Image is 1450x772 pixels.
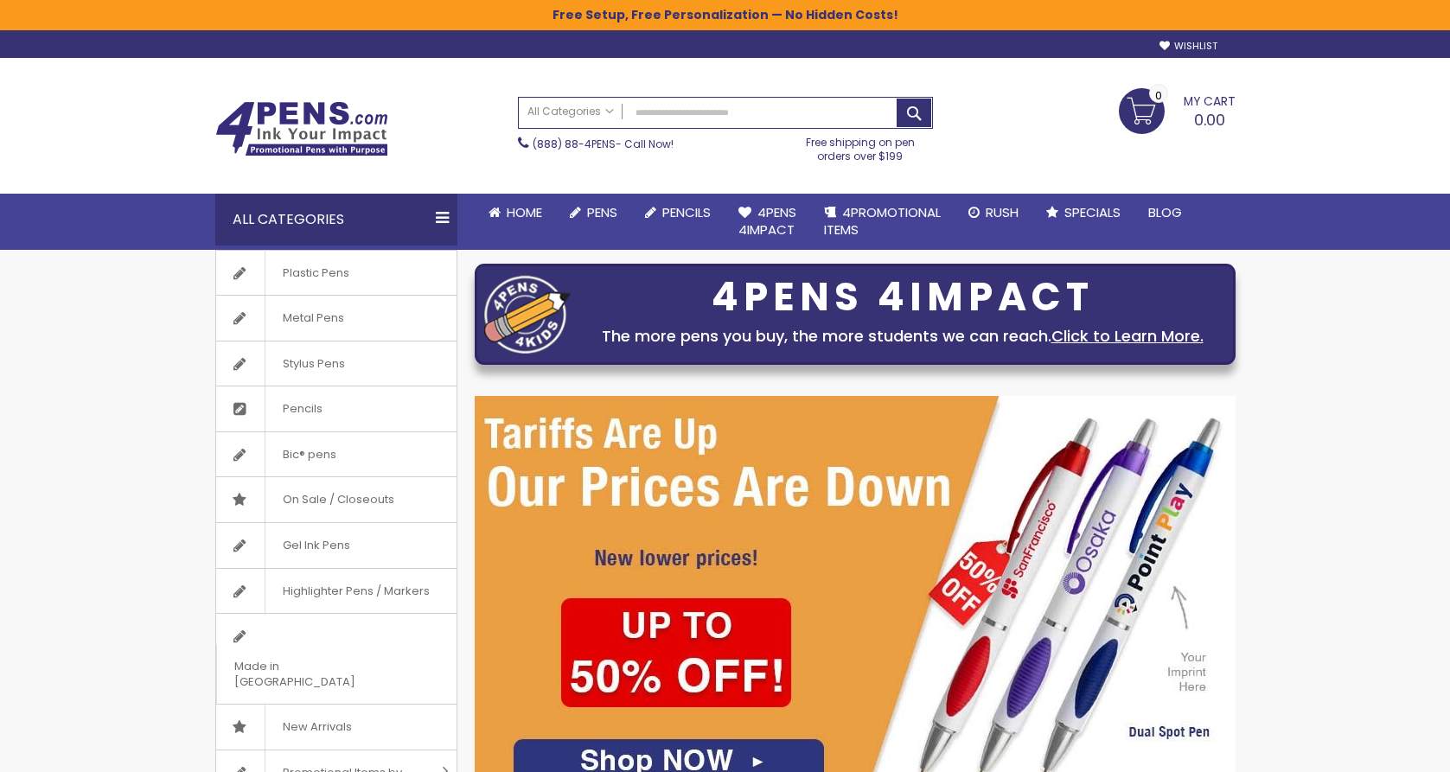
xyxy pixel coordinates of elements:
a: Highlighter Pens / Markers [216,569,457,614]
a: Plastic Pens [216,251,457,296]
a: Pencils [631,194,725,232]
img: 4Pens Custom Pens and Promotional Products [215,101,388,156]
div: 4PENS 4IMPACT [579,279,1226,316]
span: Pencils [265,386,340,431]
a: Made in [GEOGRAPHIC_DATA] [216,614,457,704]
a: Click to Learn More. [1051,325,1204,347]
a: 0.00 0 [1119,88,1236,131]
div: All Categories [215,194,457,246]
span: - Call Now! [533,137,674,151]
a: New Arrivals [216,705,457,750]
a: Rush [955,194,1032,232]
a: Gel Ink Pens [216,523,457,568]
a: Blog [1134,194,1196,232]
a: Home [475,194,556,232]
a: Metal Pens [216,296,457,341]
a: 4Pens4impact [725,194,810,250]
a: Stylus Pens [216,341,457,386]
span: Metal Pens [265,296,361,341]
a: Wishlist [1159,40,1217,53]
span: Bic® pens [265,432,354,477]
div: Free shipping on pen orders over $199 [788,129,933,163]
span: 4Pens 4impact [738,203,796,239]
a: Bic® pens [216,432,457,477]
span: All Categories [527,105,614,118]
a: Pencils [216,386,457,431]
span: New Arrivals [265,705,369,750]
span: Stylus Pens [265,341,362,386]
a: Specials [1032,194,1134,232]
span: Blog [1148,203,1182,221]
span: Specials [1064,203,1121,221]
span: Made in [GEOGRAPHIC_DATA] [216,644,413,704]
span: Home [507,203,542,221]
span: Gel Ink Pens [265,523,367,568]
img: four_pen_logo.png [484,275,571,354]
span: 0.00 [1194,109,1225,131]
a: On Sale / Closeouts [216,477,457,522]
span: Rush [986,203,1019,221]
span: Pencils [662,203,711,221]
a: Pens [556,194,631,232]
a: (888) 88-4PENS [533,137,616,151]
span: 0 [1155,87,1162,104]
a: All Categories [519,98,623,126]
span: 4PROMOTIONAL ITEMS [824,203,941,239]
span: Plastic Pens [265,251,367,296]
span: On Sale / Closeouts [265,477,412,522]
div: The more pens you buy, the more students we can reach. [579,324,1226,348]
span: Highlighter Pens / Markers [265,569,447,614]
span: Pens [587,203,617,221]
a: 4PROMOTIONALITEMS [810,194,955,250]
